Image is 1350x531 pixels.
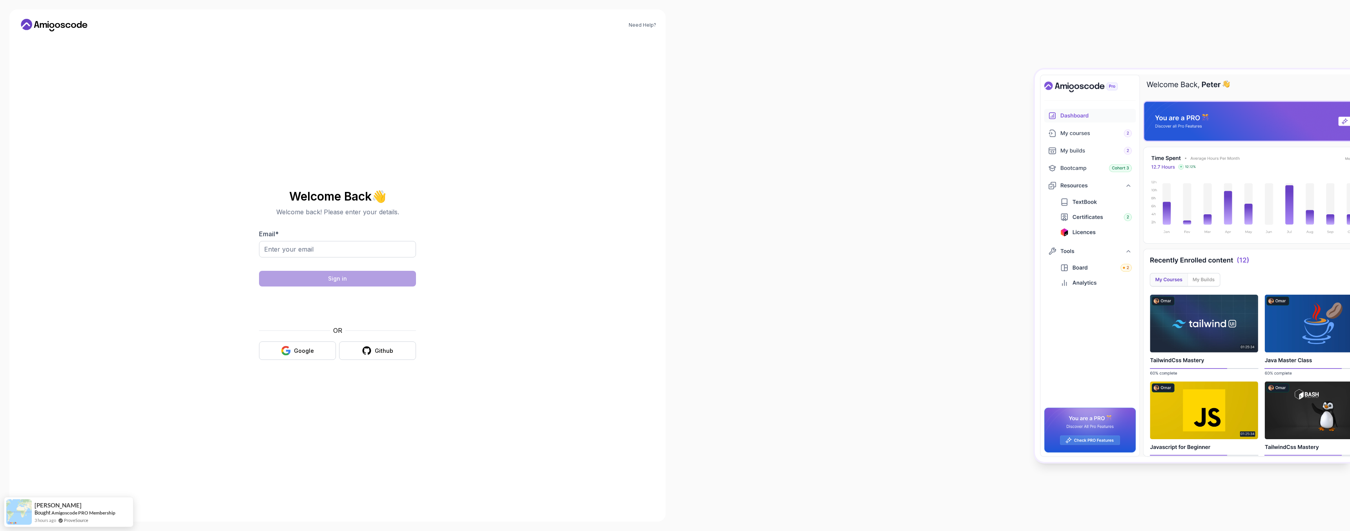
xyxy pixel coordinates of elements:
p: OR [333,326,342,335]
div: Github [375,347,393,355]
h2: Welcome Back [259,190,416,203]
div: Sign in [328,275,347,283]
img: provesource social proof notification image [6,499,32,525]
button: Sign in [259,271,416,286]
span: [PERSON_NAME] [35,502,82,509]
a: Home link [19,19,89,31]
span: 3 hours ago [35,517,56,524]
a: Amigoscode PRO Membership [51,510,115,516]
button: Google [259,341,336,360]
a: ProveSource [64,517,88,524]
div: Google [294,347,314,355]
span: 👋 [371,190,387,203]
button: Github [339,341,416,360]
iframe: Widget containing checkbox for hCaptcha security challenge [278,291,397,321]
img: Amigoscode Dashboard [1035,69,1350,462]
span: Bought [35,509,51,516]
label: Email * [259,230,279,238]
p: Welcome back! Please enter your details. [259,207,416,217]
a: Need Help? [629,22,656,28]
input: Enter your email [259,241,416,257]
